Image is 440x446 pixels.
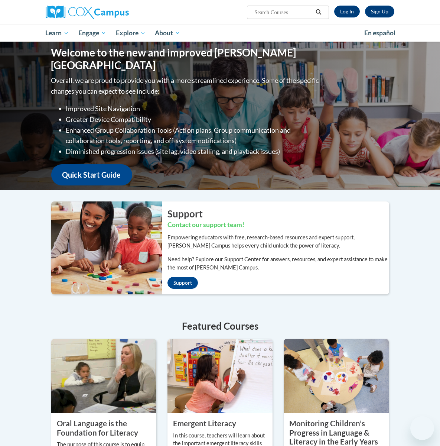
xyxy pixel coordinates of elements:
a: About [150,25,185,42]
a: Quick Start Guide [51,164,132,185]
li: Enhanced Group Collaboration Tools (Action plans, Group communication and collaboration tools, re... [66,125,320,146]
h4: Featured Courses [51,319,389,333]
span: Learn [45,29,69,38]
a: Engage [74,25,111,42]
iframe: Button to launch messaging window [410,416,434,440]
h3: Contact our support team! [167,220,389,230]
span: En español [364,29,395,37]
img: Oral Language is the Foundation for Literacy [51,339,156,413]
p: Need help? Explore our Support Center for answers, resources, and expert assistance to make the m... [167,255,389,272]
property: Monitoring Children’s Progress in Language & Literacy in the Early Years [289,419,378,446]
a: En español [359,25,400,41]
property: Oral Language is the Foundation for Literacy [57,419,138,437]
input: Search Courses [254,8,313,17]
li: Diminished progression issues (site lag, video stalling, and playback issues) [66,146,320,157]
property: Emergent Literacy [173,419,236,428]
a: Cox Campus [46,6,154,19]
img: ... [46,201,162,294]
div: Main menu [40,25,400,42]
a: Learn [41,25,74,42]
span: Explore [116,29,146,38]
li: Greater Device Compatibility [66,114,320,125]
span: About [155,29,180,38]
span: Engage [78,29,106,38]
h1: Welcome to the new and improved [PERSON_NAME][GEOGRAPHIC_DATA] [51,46,320,71]
a: Register [365,6,394,17]
p: Overall, we are proud to provide you with a more streamlined experience. Some of the specific cha... [51,75,320,97]
a: Support [167,277,198,289]
img: Monitoring Children’s Progress in Language & Literacy in the Early Years [284,339,389,413]
p: Empowering educators with free, research-based resources and expert support, [PERSON_NAME] Campus... [167,233,389,250]
a: Log In [334,6,360,17]
img: Emergent Literacy [167,339,273,413]
h2: Support [167,207,389,220]
a: Explore [111,25,150,42]
button: Search [313,8,324,17]
li: Improved Site Navigation [66,103,320,114]
img: Cox Campus [46,6,129,19]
